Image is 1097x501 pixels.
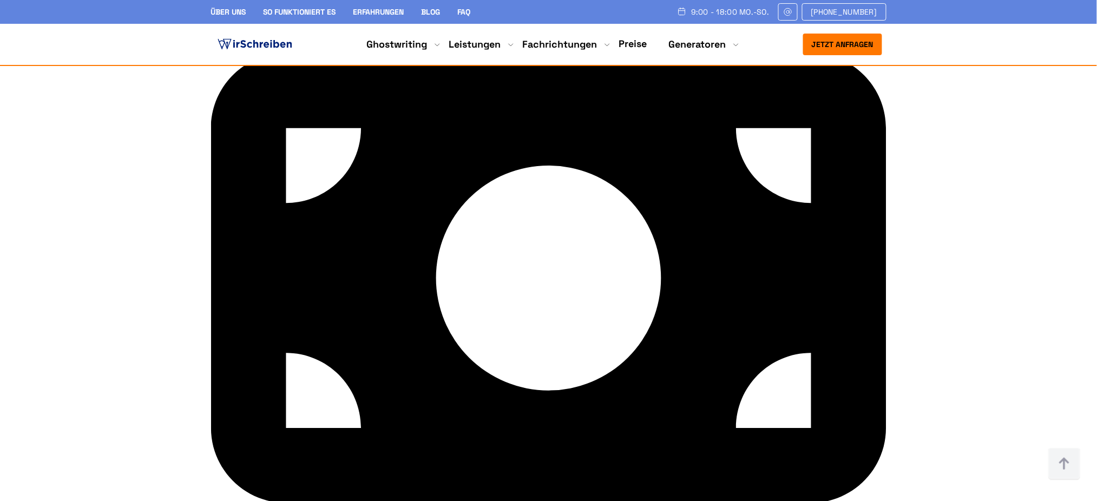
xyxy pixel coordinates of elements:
[215,36,294,52] img: logo ghostwriter-österreich
[264,7,336,17] a: So funktioniert es
[458,7,471,17] a: FAQ
[803,34,882,55] button: Jetzt anfragen
[211,7,246,17] a: Über uns
[802,3,886,21] a: [PHONE_NUMBER]
[422,7,441,17] a: Blog
[353,7,404,17] a: Erfahrungen
[523,38,597,51] a: Fachrichtungen
[677,7,687,16] img: Schedule
[783,8,793,16] img: Email
[619,37,647,50] a: Preise
[691,8,770,16] span: 9:00 - 18:00 Mo.-So.
[669,38,726,51] a: Generatoren
[811,8,877,16] span: [PHONE_NUMBER]
[367,38,428,51] a: Ghostwriting
[449,38,501,51] a: Leistungen
[1048,448,1081,480] img: button top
